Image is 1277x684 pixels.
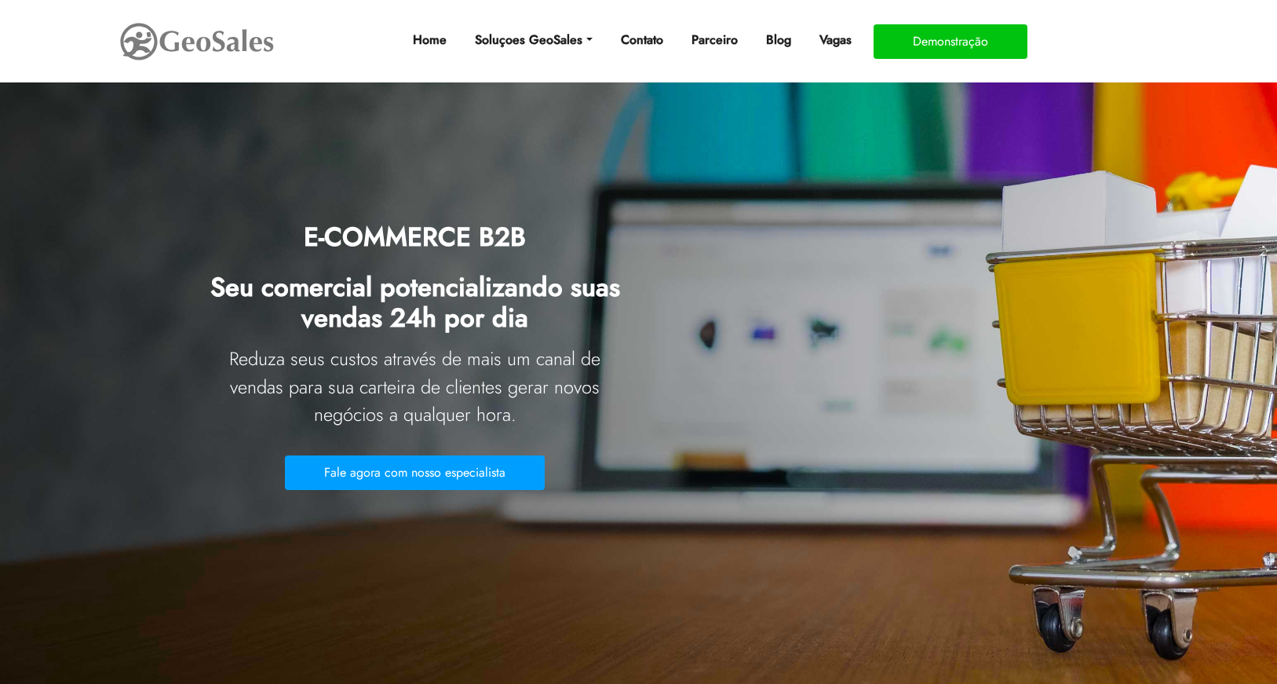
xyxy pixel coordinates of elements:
[813,24,858,56] a: Vagas
[119,20,275,64] img: GeoSales
[285,455,545,490] button: Fale agora com nosso especialista
[203,346,627,430] p: Reduza seus custos através de mais um canal de vendas para sua carteira de clientes gerar novos n...
[407,24,453,56] a: Home
[469,24,598,56] a: Soluçoes GeoSales
[874,24,1027,59] button: Demonstração
[203,261,627,342] h2: Seu comercial potencializando suas vendas 24h por dia
[760,24,797,56] a: Blog
[685,24,744,56] a: Parceiro
[203,210,627,261] h1: E-COMMERCE B2B
[615,24,670,56] a: Contato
